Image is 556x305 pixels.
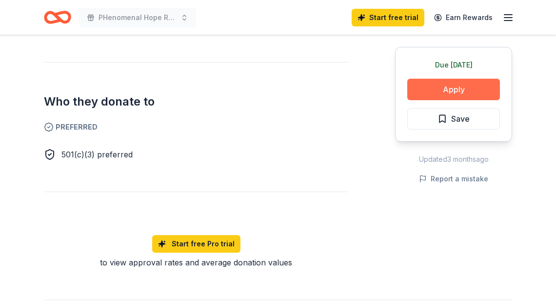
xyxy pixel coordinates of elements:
[44,94,348,109] h2: Who they donate to
[44,121,348,133] span: Preferred
[152,235,240,253] a: Start free Pro trial
[99,12,177,23] span: PHenomenal Hope Run/Walk- [US_STATE]
[451,112,470,125] span: Save
[44,257,348,268] div: to view approval rates and average donation values
[61,150,133,159] span: 501(c)(3) preferred
[352,9,424,26] a: Start free trial
[407,59,500,71] div: Due [DATE]
[419,173,488,185] button: Report a mistake
[428,9,498,26] a: Earn Rewards
[79,8,196,27] button: PHenomenal Hope Run/Walk- [US_STATE]
[407,108,500,130] button: Save
[407,79,500,100] button: Apply
[395,153,512,165] div: Updated 3 months ago
[44,6,71,29] a: Home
